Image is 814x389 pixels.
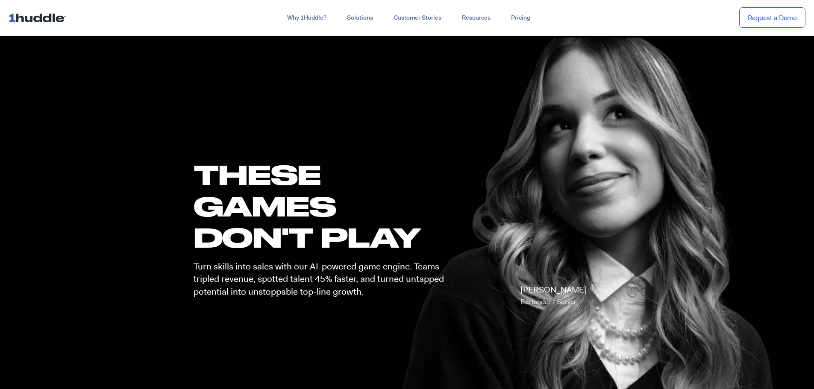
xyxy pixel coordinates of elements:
span: Bartender / Server [520,297,576,306]
img: ... [9,9,70,26]
h1: these GAMES DON'T PLAY [194,159,452,253]
a: Request a Demo [739,7,805,28]
a: Resources [452,10,501,26]
a: Pricing [501,10,541,26]
p: Turn skills into sales with our AI-powered game engine. Teams tripled revenue, spotted talent 45%... [194,260,452,298]
a: Why 1Huddle? [277,10,337,26]
a: Customer Stories [383,10,452,26]
a: Solutions [337,10,383,26]
p: [PERSON_NAME] [520,284,587,308]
